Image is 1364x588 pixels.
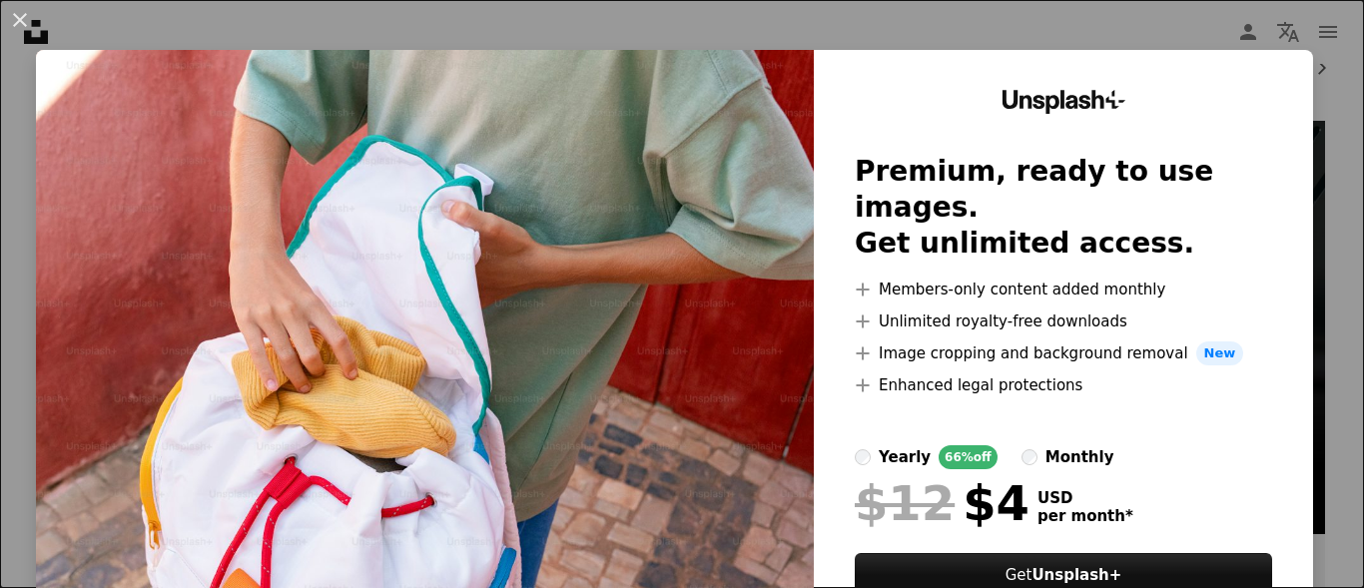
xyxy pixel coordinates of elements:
span: New [1196,341,1244,365]
li: Enhanced legal protections [855,373,1272,397]
div: yearly [879,445,931,469]
li: Image cropping and background removal [855,341,1272,365]
input: yearly66%off [855,449,871,465]
li: Members-only content added monthly [855,278,1272,301]
strong: Unsplash+ [1031,566,1121,584]
input: monthly [1022,449,1037,465]
h2: Premium, ready to use images. Get unlimited access. [855,154,1272,262]
span: USD [1037,489,1133,507]
li: Unlimited royalty-free downloads [855,309,1272,333]
span: $12 [855,477,955,529]
span: per month * [1037,507,1133,525]
div: monthly [1045,445,1114,469]
div: 66% off [939,445,998,469]
div: $4 [855,477,1029,529]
